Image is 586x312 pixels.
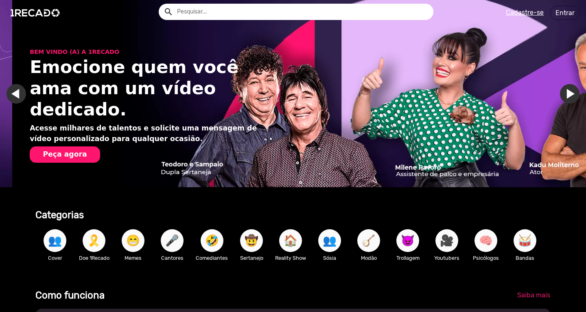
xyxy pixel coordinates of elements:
[435,229,458,252] button: 🎥
[157,254,188,262] p: Cantores
[479,229,493,252] span: 🧠
[44,229,66,252] button: 👥
[164,7,173,17] mat-icon: Example home icon
[431,254,462,262] p: Youtubers
[39,254,70,262] p: Cover
[79,254,109,262] p: Doe 1Recado
[30,146,100,163] button: Peça agora
[48,229,62,252] span: 👥
[30,48,264,57] p: BEM VINDO (A) A 1RECADO
[511,288,557,303] a: Saiba mais
[474,229,497,252] button: 🧠
[518,229,532,252] span: 🥁
[171,4,433,20] input: Pesquisar...
[165,229,179,252] span: 🎤
[126,229,140,252] span: 😁
[401,229,415,252] span: 😈
[122,229,144,252] button: 😁
[506,9,544,16] u: Cadastre-se
[35,209,84,221] b: Categorias
[470,254,501,262] p: Psicólogos
[362,229,376,252] span: 🪕
[30,57,264,120] h1: Emocione quem você ama com um vídeo dedicado.
[550,6,580,20] a: Entrar
[161,4,175,18] button: Example home icon
[318,229,341,252] button: 👥
[118,254,149,262] p: Memes
[161,229,184,252] button: 🎤
[240,229,263,252] button: 🤠
[87,229,101,252] span: 🎗️
[284,229,297,252] span: 🏠
[314,254,345,262] p: Sósia
[245,229,258,252] span: 🤠
[323,229,337,252] span: 👥
[392,254,423,262] p: Trollagem
[19,84,38,104] a: Ir para o slide anterior
[396,229,419,252] button: 😈
[201,229,223,252] button: 🤣
[353,254,384,262] p: Modão
[275,254,306,262] p: Reality Show
[440,229,454,252] span: 🎥
[30,123,264,144] p: Acesse milhares de talentos e solicite uma mensagem de vídeo personalizado para qualquer ocasião.
[357,229,380,252] button: 🪕
[205,229,219,252] span: 🤣
[196,254,228,262] p: Comediantes
[514,229,536,252] button: 🥁
[279,229,302,252] button: 🏠
[236,254,267,262] p: Sertanejo
[509,254,540,262] p: Bandas
[549,254,579,262] p: Atletas
[35,290,105,301] b: Como funciona
[83,229,105,252] button: 🎗️
[517,291,550,299] span: Saiba mais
